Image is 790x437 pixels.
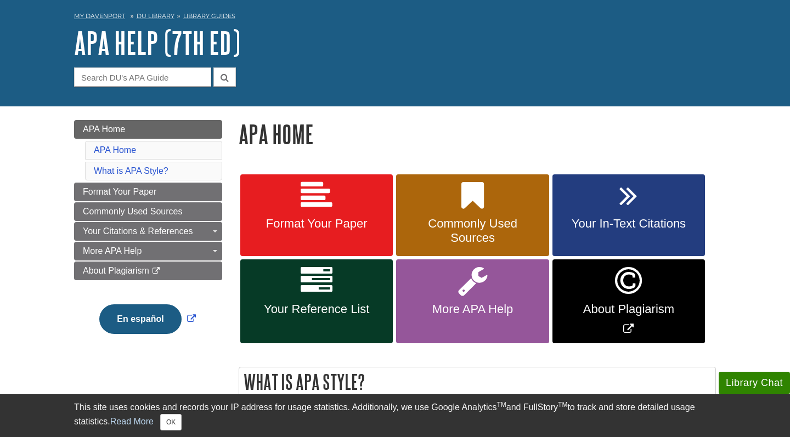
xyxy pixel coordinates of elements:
a: More APA Help [74,242,222,260]
nav: breadcrumb [74,9,716,26]
h2: What is APA Style? [239,367,715,396]
div: This site uses cookies and records your IP address for usage statistics. Additionally, we use Goo... [74,401,716,430]
span: About Plagiarism [83,266,149,275]
button: Close [160,414,182,430]
a: What is APA Style? [94,166,168,175]
a: My Davenport [74,12,125,21]
span: Your In-Text Citations [561,217,697,231]
i: This link opens in a new window [151,268,161,275]
a: Commonly Used Sources [396,174,549,257]
a: Library Guides [183,12,235,20]
span: Your Reference List [249,302,385,316]
a: Your In-Text Citations [552,174,705,257]
a: Link opens in new window [97,314,198,324]
a: Format Your Paper [74,183,222,201]
button: Library Chat [719,372,790,394]
span: Format Your Paper [249,217,385,231]
a: More APA Help [396,259,549,343]
a: Link opens in new window [552,259,705,343]
a: Commonly Used Sources [74,202,222,221]
a: APA Help (7th Ed) [74,26,240,60]
a: APA Home [94,145,136,155]
span: About Plagiarism [561,302,697,316]
div: Guide Page Menu [74,120,222,353]
a: APA Home [74,120,222,139]
span: Commonly Used Sources [404,217,540,245]
h1: APA Home [239,120,716,148]
a: Read More [110,417,154,426]
span: More APA Help [83,246,142,256]
a: Your Reference List [240,259,393,343]
sup: TM [558,401,567,408]
input: Search DU's APA Guide [74,67,211,87]
a: Your Citations & References [74,222,222,241]
a: Format Your Paper [240,174,393,257]
a: About Plagiarism [74,262,222,280]
span: Format Your Paper [83,187,156,196]
button: En español [99,304,181,334]
sup: TM [496,401,506,408]
span: Your Citations & References [83,226,193,236]
a: DU Library [137,12,174,20]
span: More APA Help [404,302,540,316]
span: Commonly Used Sources [83,207,182,216]
span: APA Home [83,124,125,134]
